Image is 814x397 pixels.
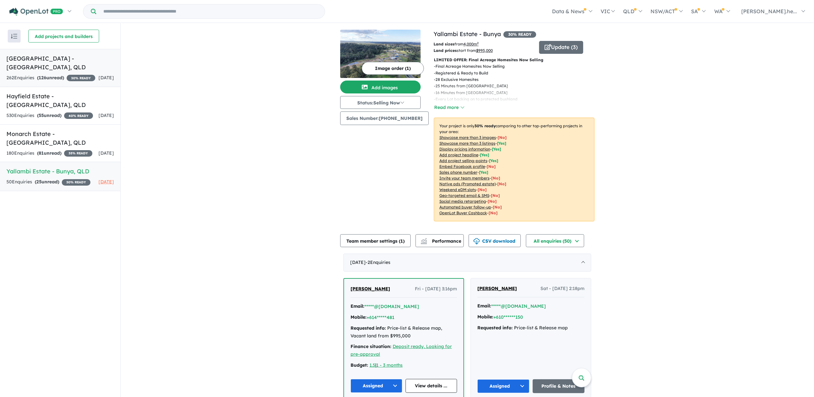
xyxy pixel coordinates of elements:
u: Native ads (Promoted estate) [439,181,496,186]
span: [No] [493,205,502,209]
span: [No] [488,199,497,204]
span: 1 [400,238,403,244]
img: line-chart.svg [421,238,427,242]
span: [ Yes ] [489,158,498,163]
strong: Email: [477,303,491,309]
img: sort.svg [11,34,17,39]
button: Status:Selling Now [340,96,421,109]
p: - Final Acreage Homesites Now Selling [434,63,523,70]
strong: ( unread) [37,75,64,81]
u: Social media retargeting [439,199,486,204]
span: 35 % READY [64,150,92,157]
span: 30 % READY [67,75,95,81]
u: 4,000 m [463,42,479,46]
span: 30 % READY [503,31,536,38]
u: Automated buyer follow-up [439,205,491,209]
button: Assigned [351,379,402,393]
span: [ Yes ] [492,147,501,151]
span: [PERSON_NAME] [477,286,517,291]
strong: Requested info: [351,325,386,331]
button: Assigned [477,379,529,393]
span: [DATE] [98,150,114,156]
span: 40 % READY [64,112,93,119]
strong: Mobile: [477,314,493,320]
u: OpenLot Buyer Cashback [439,210,487,215]
a: View details ... [406,379,457,393]
p: LIMITED OFFER: Final Acreage Homesites Now Selling [434,57,594,63]
u: Showcase more than 3 listings [439,141,495,146]
div: [DATE] [343,254,591,272]
u: Add project selling-points [439,158,487,163]
span: 55 [39,112,44,118]
span: - 2 Enquir ies [366,259,390,265]
p: from [434,41,534,47]
div: 530 Enquir ies [6,112,93,120]
span: [DATE] [98,179,114,185]
div: Price-list & Release map, Vacant land from $995,000 [351,324,457,340]
button: Add projects and builders [28,30,99,43]
b: Land sizes [434,42,454,46]
p: Your project is only comparing to other top-performing projects in your area: - - - - - - - - - -... [434,118,594,221]
strong: Finance situation: [351,344,391,349]
a: Deposit ready, Looking for pre-approval [351,344,452,357]
span: 126 [39,75,46,81]
span: [ Yes ] [497,141,506,146]
span: 81 [39,150,44,156]
u: Geo-targeted email & SMS [439,193,489,198]
button: All enquiries (50) [526,234,584,247]
div: 50 Enquir ies [6,178,90,186]
b: Land prices [434,48,457,53]
a: Profile & Notes [533,379,585,393]
span: Performance [422,238,461,244]
strong: ( unread) [37,150,61,156]
span: [ No ] [487,164,496,169]
u: $ 995,000 [476,48,493,53]
p: - 16 Minutes from [GEOGRAPHIC_DATA] [434,90,523,96]
strong: Requested info: [477,325,513,331]
strong: Email: [351,303,364,309]
h5: [GEOGRAPHIC_DATA] - [GEOGRAPHIC_DATA] , QLD [6,54,114,72]
u: Sales phone number [439,170,477,175]
span: [No] [489,210,498,215]
p: - 25 Minutes from [GEOGRAPHIC_DATA] [434,83,523,89]
button: Team member settings (1) [340,234,411,247]
u: Add project headline [439,152,478,157]
span: [ Yes ] [479,170,488,175]
a: Yallambi Estate - Bunya [434,30,501,38]
button: Update (3) [539,41,583,54]
div: 262 Enquir ies [6,74,95,82]
span: [No] [491,193,500,198]
button: Add images [340,81,421,93]
h5: Yallambi Estate - Bunya , QLD [6,167,114,176]
span: [ No ] [498,135,507,140]
u: Display pricing information [439,147,490,151]
img: Openlot PRO Logo White [9,8,63,16]
span: [No] [497,181,506,186]
u: Embed Facebook profile [439,164,485,169]
img: bar-chart.svg [421,240,427,244]
strong: Budget: [351,362,368,368]
button: Image order (1) [362,62,424,75]
p: start from [434,47,534,54]
span: 25 [36,179,42,185]
a: [PERSON_NAME] [477,285,517,293]
u: Weekend eDM slots [439,187,476,192]
sup: 2 [477,41,479,45]
a: 1 - 3 months [376,362,403,368]
button: Sales Number:[PHONE_NUMBER] [340,111,429,125]
div: | [351,362,457,369]
u: Showcase more than 3 images [439,135,496,140]
input: Try estate name, suburb, builder or developer [98,5,323,18]
a: 1.5 [370,362,375,368]
span: [PERSON_NAME].he... [741,8,797,15]
span: [ Yes ] [480,152,489,157]
strong: ( unread) [35,179,59,185]
strong: Mobile: [351,314,367,320]
img: Yallambi Estate - Bunya [340,30,421,78]
span: 30 % READY [62,179,90,186]
span: [PERSON_NAME] [351,286,390,292]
